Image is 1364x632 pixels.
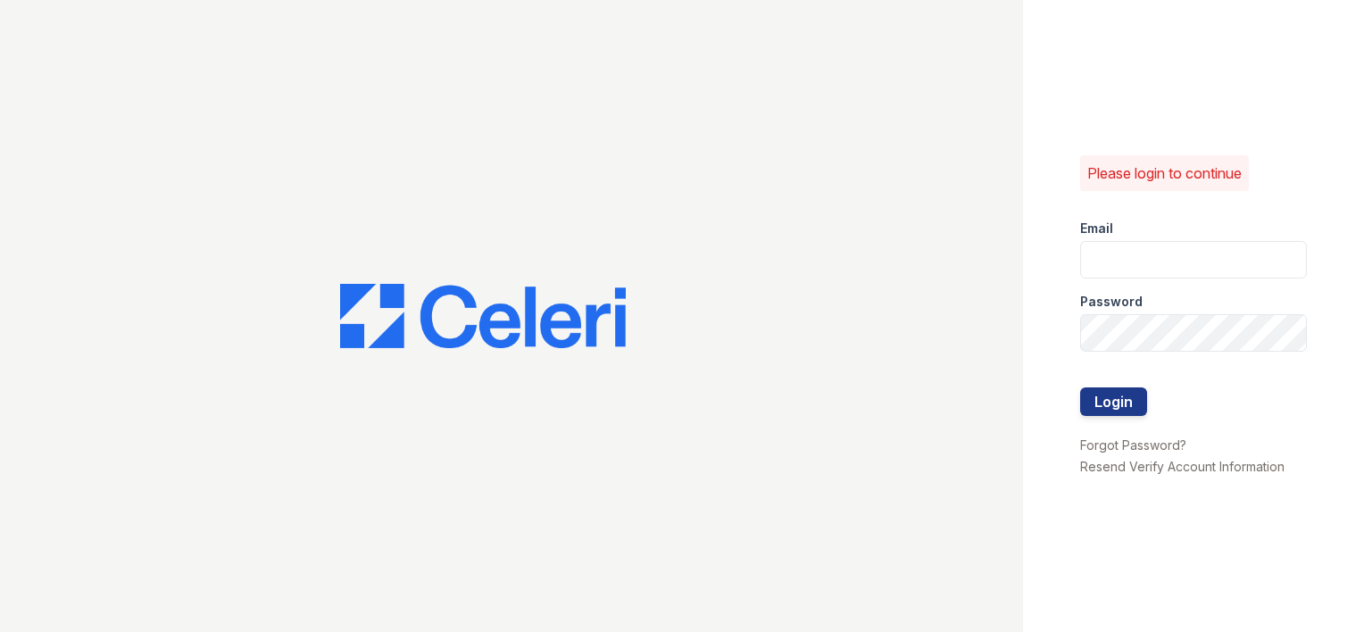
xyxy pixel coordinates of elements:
[1080,437,1186,453] a: Forgot Password?
[1080,293,1143,311] label: Password
[1080,459,1285,474] a: Resend Verify Account Information
[1080,387,1147,416] button: Login
[340,284,626,348] img: CE_Logo_Blue-a8612792a0a2168367f1c8372b55b34899dd931a85d93a1a3d3e32e68fde9ad4.png
[1087,162,1242,184] p: Please login to continue
[1080,220,1113,237] label: Email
